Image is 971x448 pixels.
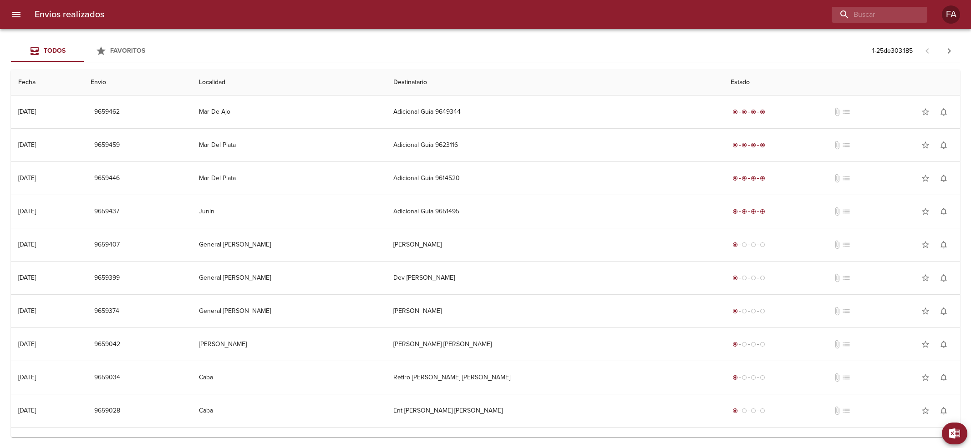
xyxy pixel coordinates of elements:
span: 9659399 [94,272,120,284]
button: Activar notificaciones [935,368,953,387]
span: No tiene pedido asociado [842,174,851,183]
span: radio_button_checked [732,275,738,281]
div: [DATE] [18,174,36,182]
td: Adicional Guia 9623116 [386,129,723,161]
span: Pagina anterior [916,46,938,55]
td: Junin [192,195,386,228]
span: radio_button_checked [751,109,756,115]
div: Generado [731,273,767,282]
th: Envio [83,70,192,96]
span: No tiene documentos adjuntos [833,273,842,282]
div: FA [942,5,960,24]
th: Fecha [11,70,83,96]
span: radio_button_checked [760,176,765,181]
button: 9659462 [91,104,123,121]
span: star_border [921,273,930,282]
div: [DATE] [18,340,36,348]
button: 9659407 [91,237,123,253]
div: [DATE] [18,207,36,215]
span: radio_button_unchecked [742,375,747,380]
span: 9659374 [94,306,119,317]
div: Entregado [731,174,767,183]
span: star_border [921,307,930,316]
span: notifications_none [939,240,948,249]
div: Tabs Envios [11,40,157,62]
span: radio_button_checked [732,142,738,148]
button: Agregar a favoritos [916,402,935,420]
span: star_border [921,340,930,349]
button: 9659042 [91,336,124,353]
span: radio_button_unchecked [760,408,765,413]
span: No tiene documentos adjuntos [833,107,842,116]
span: No tiene pedido asociado [842,406,851,415]
td: Mar Del Plata [192,162,386,195]
span: radio_button_unchecked [751,275,756,281]
div: [DATE] [18,274,36,282]
td: Dev [PERSON_NAME] [386,262,723,294]
input: buscar [832,7,912,23]
span: radio_button_checked [751,176,756,181]
th: Destinatario [386,70,723,96]
span: radio_button_checked [760,109,765,115]
button: Agregar a favoritos [916,236,935,254]
td: General [PERSON_NAME] [192,228,386,261]
span: Favoritos [110,47,145,55]
button: menu [5,4,27,25]
span: radio_button_unchecked [751,308,756,314]
span: radio_button_unchecked [751,408,756,413]
span: radio_button_checked [751,142,756,148]
button: 9659399 [91,270,123,287]
span: star_border [921,107,930,116]
button: Agregar a favoritos [916,368,935,387]
div: Entregado [731,141,767,150]
td: [PERSON_NAME] [386,295,723,327]
span: star_border [921,174,930,183]
span: 9659407 [94,239,120,251]
span: radio_button_unchecked [742,408,747,413]
span: radio_button_checked [732,109,738,115]
span: radio_button_unchecked [751,342,756,347]
span: No tiene pedido asociado [842,307,851,316]
span: radio_button_unchecked [751,375,756,380]
span: 9659462 [94,106,120,118]
button: Agregar a favoritos [916,169,935,187]
td: [PERSON_NAME] [192,328,386,361]
span: radio_button_checked [742,109,747,115]
button: 9659028 [91,403,124,419]
span: No tiene documentos adjuntos [833,240,842,249]
td: Retiro [PERSON_NAME] [PERSON_NAME] [386,361,723,394]
span: No tiene pedido asociado [842,273,851,282]
span: No tiene documentos adjuntos [833,406,842,415]
span: star_border [921,207,930,216]
button: Agregar a favoritos [916,202,935,221]
div: [DATE] [18,407,36,414]
span: No tiene pedido asociado [842,107,851,116]
div: Generado [731,340,767,349]
span: radio_button_unchecked [760,275,765,281]
span: radio_button_unchecked [742,308,747,314]
button: Agregar a favoritos [916,269,935,287]
div: [DATE] [18,241,36,248]
button: Agregar a favoritos [916,302,935,320]
button: Agregar a favoritos [916,136,935,154]
span: 9659028 [94,405,120,417]
span: notifications_none [939,307,948,316]
button: Exportar Excel [942,423,967,444]
span: No tiene pedido asociado [842,340,851,349]
h6: Envios realizados [35,7,104,22]
td: [PERSON_NAME] [386,228,723,261]
div: Generado [731,307,767,316]
span: No tiene pedido asociado [842,141,851,150]
span: No tiene documentos adjuntos [833,207,842,216]
span: notifications_none [939,406,948,415]
span: radio_button_unchecked [760,308,765,314]
td: Caba [192,361,386,394]
div: [DATE] [18,108,36,116]
span: Todos [44,47,66,55]
p: 1 - 25 de 303.185 [872,46,913,55]
span: No tiene documentos adjuntos [833,373,842,382]
div: [DATE] [18,141,36,149]
button: 9659437 [91,203,123,220]
button: Activar notificaciones [935,202,953,221]
td: Caba [192,394,386,427]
